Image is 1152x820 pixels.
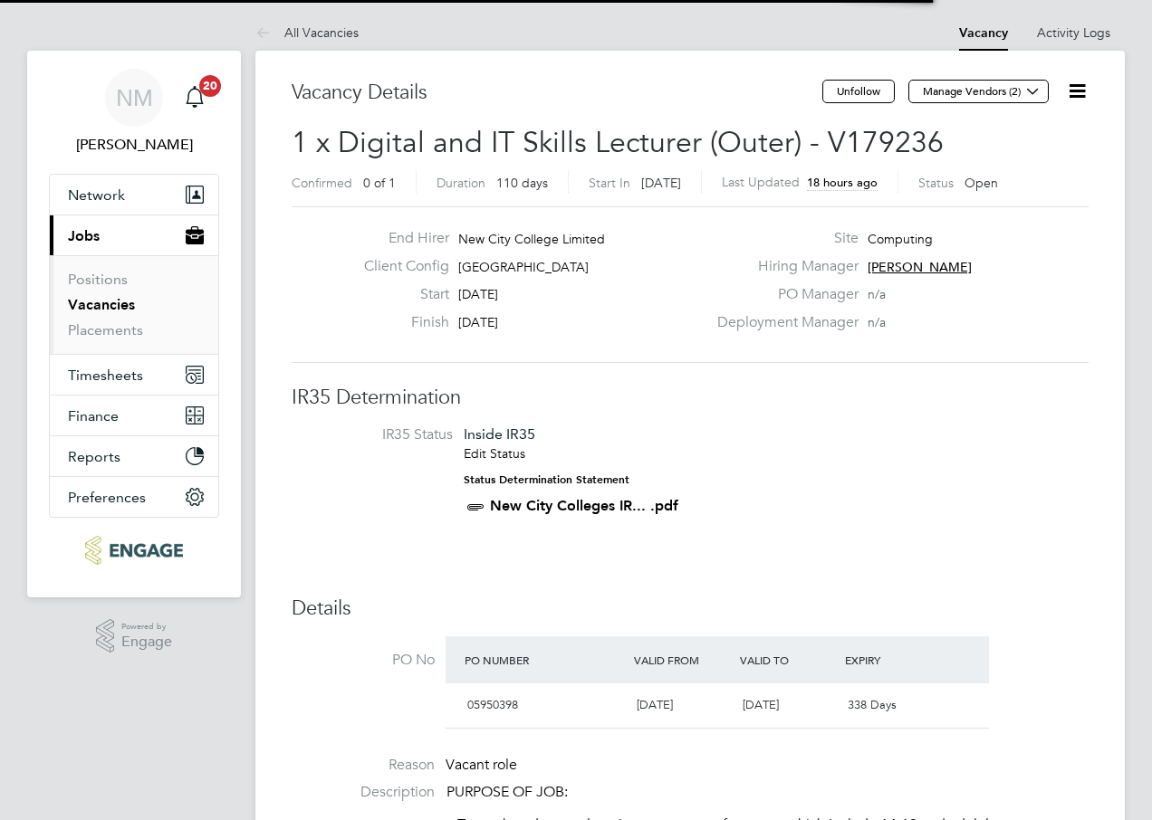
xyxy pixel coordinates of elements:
[918,175,954,191] label: Status
[50,215,218,255] button: Jobs
[350,257,449,276] label: Client Config
[50,396,218,435] button: Finance
[460,644,629,676] div: PO Number
[589,175,630,191] label: Start In
[637,697,673,712] span: [DATE]
[50,355,218,395] button: Timesheets
[868,286,886,302] span: n/a
[868,231,933,247] span: Computing
[908,80,1049,103] button: Manage Vendors (2)
[68,367,143,384] span: Timesheets
[490,497,678,514] a: New City Colleges IR... .pdf
[49,69,219,156] a: NM[PERSON_NAME]
[49,134,219,156] span: Nazy Mobasser
[68,407,119,424] span: Finance
[50,436,218,476] button: Reports
[458,231,605,247] span: New City College Limited
[458,314,498,330] span: [DATE]
[807,175,878,190] span: 18 hours ago
[255,24,359,41] a: All Vacancies
[959,25,1008,41] a: Vacancy
[363,175,396,191] span: 0 of 1
[49,536,219,565] a: Go to home page
[96,619,173,653] a: Powered byEngage
[50,175,218,215] button: Network
[292,385,1089,411] h3: IR35 Determination
[350,313,449,332] label: Finish
[641,175,681,191] span: [DATE]
[50,255,218,354] div: Jobs
[706,313,859,332] label: Deployment Manager
[292,175,352,191] label: Confirmed
[965,175,998,191] span: Open
[292,125,944,160] span: 1 x Digital and IT Skills Lecturer (Outer) - V179236
[68,227,100,244] span: Jobs
[743,697,779,712] span: [DATE]
[292,596,1089,622] h3: Details
[464,473,629,486] strong: Status Determination Statement
[458,286,498,302] span: [DATE]
[868,314,886,330] span: n/a
[350,285,449,304] label: Start
[629,644,735,676] div: Valid From
[840,644,946,676] div: Expiry
[68,321,143,338] a: Placements
[706,229,859,248] label: Site
[437,175,485,191] label: Duration
[464,445,525,462] a: Edit Status
[446,783,1089,802] p: PURPOSE OF JOB:
[868,259,972,275] span: [PERSON_NAME]
[68,296,135,313] a: Vacancies
[68,448,120,465] span: Reports
[121,634,172,650] span: Engage
[292,756,435,775] label: Reason
[822,80,895,103] button: Unfollow
[199,75,221,97] span: 20
[68,489,146,506] span: Preferences
[464,425,535,443] span: Inside IR35
[292,651,435,670] label: PO No
[292,80,822,106] h3: Vacancy Details
[735,644,841,676] div: Valid To
[458,259,589,275] span: [GEOGRAPHIC_DATA]
[467,697,518,712] span: 05950398
[116,86,153,110] span: NM
[27,51,241,597] nav: Main navigation
[446,756,517,774] span: Vacant role
[496,175,548,191] span: 110 days
[177,69,213,127] a: 20
[50,477,218,517] button: Preferences
[1037,24,1110,41] a: Activity Logs
[68,186,125,204] span: Network
[310,425,453,444] label: IR35 Status
[848,697,897,712] span: 338 Days
[121,619,172,634] span: Powered by
[85,536,182,565] img: ncclondon-logo-retina.png
[706,257,859,276] label: Hiring Manager
[68,271,128,288] a: Positions
[722,174,800,190] label: Last Updated
[292,783,435,802] label: Description
[350,229,449,248] label: End Hirer
[706,285,859,304] label: PO Manager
